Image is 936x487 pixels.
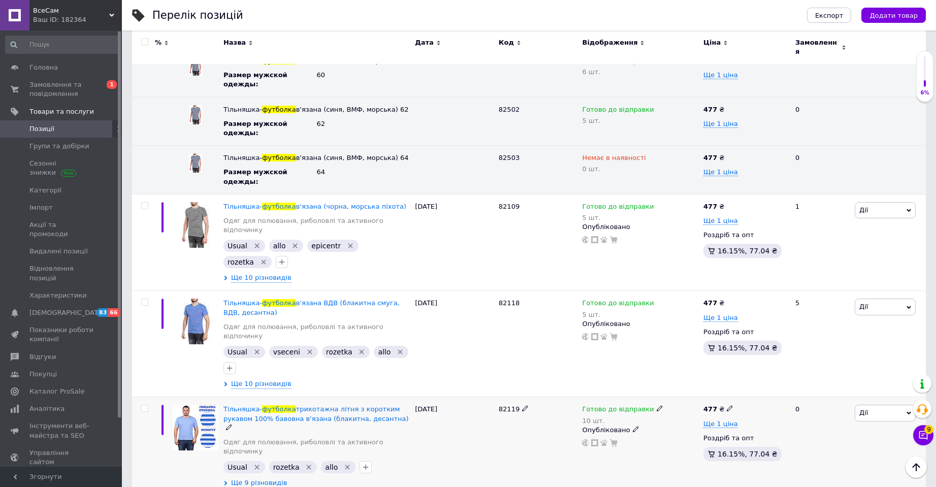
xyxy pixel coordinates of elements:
span: Готово до відправки [582,299,654,310]
span: 83 [96,308,108,317]
svg: Видалити мітку [291,242,299,250]
div: Роздріб та опт [703,328,787,337]
span: Дії [859,409,868,416]
span: rozetka [273,463,300,471]
div: Опубліковано [582,222,698,232]
span: rozetka [326,348,352,356]
span: футболка [262,106,296,113]
div: ₴ [703,299,724,308]
span: Ще 1 ціна [703,314,738,322]
span: 82118 [499,299,520,307]
span: Дії [859,303,868,310]
b: 477 [703,203,717,210]
span: в'язана (синя, ВМФ, морська) 64 [296,154,409,161]
span: allo [273,242,286,250]
span: Ще 10 різновидів [231,273,292,283]
span: Ще 10 різновидів [231,379,292,389]
span: Замовлення та повідомлення [29,80,94,99]
span: Показники роботи компанії [29,326,94,344]
span: Замовлення [795,38,839,56]
span: 66 [108,308,120,317]
span: Експорт [815,12,844,19]
span: Тільняшка- [223,299,262,307]
div: 0 шт. [582,165,698,173]
div: Размер мужской одежды : [223,168,317,186]
svg: Видалити мітку [396,348,404,356]
div: Роздріб та опт [703,231,787,240]
span: Імпорт [29,203,53,212]
span: 1 [107,80,117,89]
span: в'язана ВДВ (блакитна смуга, ВДВ, десантна) [223,299,400,316]
img: Тельняшка-футболка вязаная (синяя, ВМФ, морская) 64 [189,153,202,173]
a: Тільняшка-футболкав'язана ВДВ (блакитна смуга, ВДВ, десантна) [223,299,400,316]
div: 5 шт. [582,214,654,221]
span: [DEMOGRAPHIC_DATA] [29,308,105,317]
a: Одяг для полювання, риболовлі та активного відпочинку [223,438,410,456]
img: Тельняшка-футболка вязаная (черная, морская пехота) [173,202,218,248]
div: ₴ [703,105,787,114]
span: 82109 [499,203,520,210]
a: Тільняшка-футболкатрикотажна літня з коротким рукавом 100% бавовна в'язана (блакитна, десантна) [223,405,409,422]
button: Чат з покупцем9 [913,425,933,445]
div: 10 шт. [582,417,663,425]
svg: Видалити мітку [306,348,314,356]
span: 82503 [499,154,520,161]
div: 1 [789,194,852,291]
span: Тільняшка- [223,106,262,113]
span: Код [499,38,514,47]
span: футболка [262,405,296,413]
span: 82119 [499,405,520,413]
input: Пошук [5,36,120,54]
div: 6% [917,89,933,96]
div: Назву успадковано від основного товару [223,105,410,114]
span: Позиції [29,124,54,134]
svg: Видалити мітку [346,242,354,250]
div: 62 [317,119,410,128]
div: [DATE] [412,291,496,397]
span: Категорії [29,186,61,195]
span: Usual [228,348,247,356]
span: Інструменти веб-майстра та SEO [29,421,94,440]
span: Головна [29,63,58,72]
span: Відновлення позицій [29,264,94,282]
span: Ще 1 ціна [703,168,738,176]
span: Ціна [703,38,721,47]
button: Експорт [807,8,852,23]
span: футболка [262,154,296,161]
a: Тільняшка-футболкав'язана (чорна, морська піхота) [223,203,406,210]
span: Додати товар [869,12,918,19]
span: Акції та промокоди [29,220,94,239]
svg: Видалити мітку [253,242,261,250]
span: Тільняшка- [223,154,262,161]
div: Размер мужской одежды : [223,71,317,89]
div: Ваш ID: 182364 [33,15,122,24]
span: Характеристики [29,291,87,300]
div: 5 [789,291,852,397]
span: Управління сайтом [29,448,94,467]
span: Немає в наявності [582,154,645,165]
div: 0 [789,49,852,98]
img: Тельняшка-футболка вязаная (синяя, ВМФ, морская) 60 [189,56,202,76]
div: [DATE] [412,194,496,291]
span: Готово до відправки [582,203,654,213]
div: ₴ [703,405,733,414]
div: 64 [317,168,410,177]
span: 16.15%, 77.04 ₴ [718,247,778,255]
span: Відгуки [29,352,56,362]
b: 477 [703,405,717,413]
span: Ще 1 ціна [703,71,738,79]
span: allo [378,348,391,356]
span: Відображення [582,38,637,47]
span: % [155,38,162,47]
span: allo [325,463,338,471]
span: Назва [223,38,246,47]
img: Тельняшка-футболка вязаная (синяя, ВМФ, морская) [189,105,202,124]
span: трикотажна літня з коротким рукавом 100% бавовна в'язана (блакитна, десантна) [223,405,409,422]
div: ₴ [703,202,724,211]
button: Наверх [906,457,927,478]
span: Usual [228,463,247,471]
div: Перелік позицій [152,10,243,21]
span: Групи та добірки [29,142,89,151]
svg: Видалити мітку [253,463,261,471]
img: Тельняшка-футболка вязаная ВДВ (голубая полоса, ВДВ, десантная) [173,299,218,344]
